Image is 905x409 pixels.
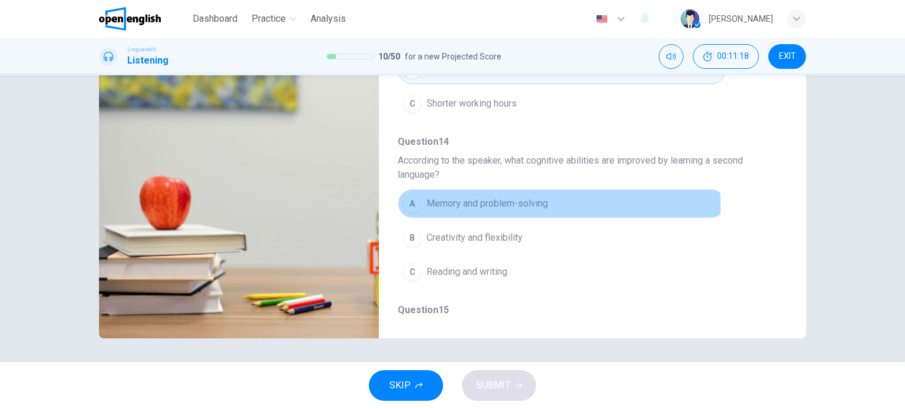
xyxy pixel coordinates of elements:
[99,7,161,31] img: OpenEnglish logo
[398,89,726,118] button: CShorter working hours
[427,97,517,111] span: Shorter working hours
[693,44,759,69] div: Hide
[681,9,699,28] img: Profile picture
[398,257,726,287] button: CReading and writing
[398,135,768,149] span: Question 14
[252,12,286,26] span: Practice
[693,44,759,69] button: 00:11:18
[659,44,683,69] div: Mute
[403,194,422,213] div: A
[99,64,379,338] img: Listen to Bridget, a professor, talk about the benefits of learning a second language
[427,265,507,279] span: Reading and writing
[247,8,301,29] button: Practice
[99,7,188,31] a: OpenEnglish logo
[398,154,768,182] span: According to the speaker, what cognitive abilities are improved by learning a second language?
[709,12,773,26] div: [PERSON_NAME]
[403,94,422,113] div: C
[403,228,422,247] div: B
[779,52,796,61] span: EXIT
[427,197,548,211] span: Memory and problem-solving
[717,52,749,61] span: 00:11:18
[378,49,400,64] span: 10 / 50
[594,15,609,24] img: en
[398,223,726,252] button: BCreativity and flexibility
[389,377,411,394] span: SKIP
[369,370,443,401] button: SKIP
[311,12,346,26] span: Analysis
[768,44,806,69] button: EXIT
[398,303,768,317] span: Question 15
[188,8,242,29] button: Dashboard
[405,49,501,64] span: for a new Projected Score
[398,189,726,218] button: AMemory and problem-solving
[127,45,156,54] span: Linguaskill
[127,54,169,68] h1: Listening
[403,262,422,281] div: C
[427,231,523,245] span: Creativity and flexibility
[193,12,237,26] span: Dashboard
[306,8,351,29] button: Analysis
